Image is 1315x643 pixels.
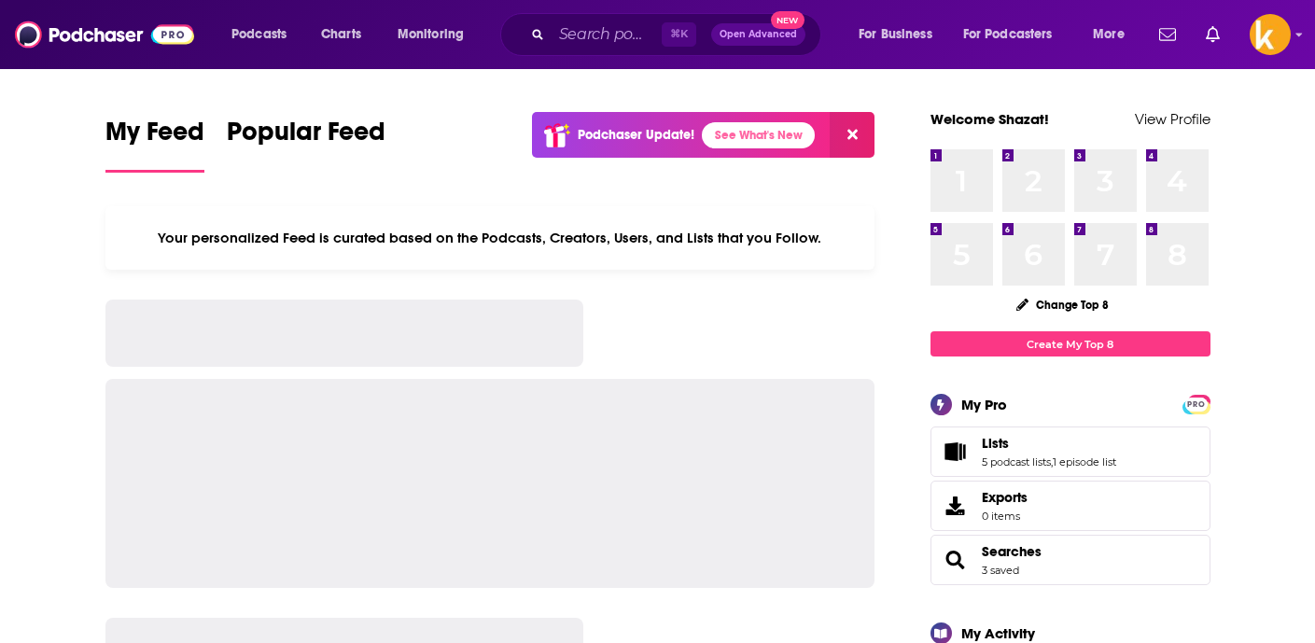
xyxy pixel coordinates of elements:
[1152,19,1183,50] a: Show notifications dropdown
[1250,14,1291,55] span: Logged in as sshawan
[578,127,694,143] p: Podchaser Update!
[982,543,1042,560] a: Searches
[951,20,1080,49] button: open menu
[711,23,805,46] button: Open AdvancedNew
[227,116,385,173] a: Popular Feed
[552,20,662,49] input: Search podcasts, credits, & more...
[662,22,696,47] span: ⌘ K
[1135,110,1210,128] a: View Profile
[961,624,1035,642] div: My Activity
[231,21,287,48] span: Podcasts
[321,21,361,48] span: Charts
[1250,14,1291,55] button: Show profile menu
[105,116,204,173] a: My Feed
[720,30,797,39] span: Open Advanced
[702,122,815,148] a: See What's New
[105,116,204,159] span: My Feed
[1185,397,1208,411] a: PRO
[930,535,1210,585] span: Searches
[930,110,1049,128] a: Welcome Shazat!
[982,489,1028,506] span: Exports
[771,11,804,29] span: New
[937,547,974,573] a: Searches
[105,206,875,270] div: Your personalized Feed is curated based on the Podcasts, Creators, Users, and Lists that you Follow.
[982,510,1028,523] span: 0 items
[385,20,488,49] button: open menu
[937,439,974,465] a: Lists
[961,396,1007,413] div: My Pro
[982,455,1051,468] a: 5 podcast lists
[1093,21,1125,48] span: More
[227,116,385,159] span: Popular Feed
[1198,19,1227,50] a: Show notifications dropdown
[930,481,1210,531] a: Exports
[218,20,311,49] button: open menu
[1080,20,1148,49] button: open menu
[846,20,956,49] button: open menu
[963,21,1053,48] span: For Podcasters
[15,17,194,52] img: Podchaser - Follow, Share and Rate Podcasts
[859,21,932,48] span: For Business
[982,564,1019,577] a: 3 saved
[982,435,1009,452] span: Lists
[1005,293,1121,316] button: Change Top 8
[930,331,1210,356] a: Create My Top 8
[982,435,1116,452] a: Lists
[398,21,464,48] span: Monitoring
[1051,455,1053,468] span: ,
[518,13,839,56] div: Search podcasts, credits, & more...
[937,493,974,519] span: Exports
[309,20,372,49] a: Charts
[930,426,1210,477] span: Lists
[1250,14,1291,55] img: User Profile
[1053,455,1116,468] a: 1 episode list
